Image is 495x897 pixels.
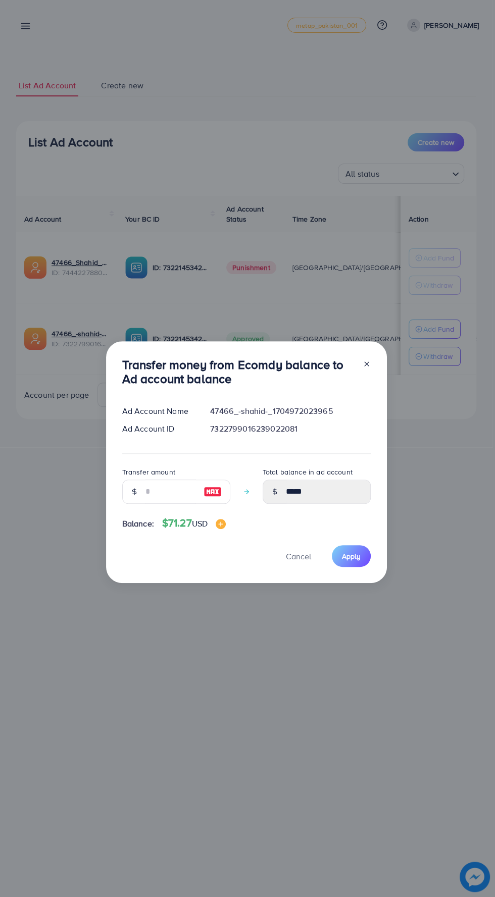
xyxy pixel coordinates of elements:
h3: Transfer money from Ecomdy balance to Ad account balance [122,357,355,387]
label: Total balance in ad account [263,467,353,477]
div: 47466_-shahid-_1704972023965 [202,405,378,417]
div: Ad Account ID [114,423,203,435]
div: Ad Account Name [114,405,203,417]
div: 7322799016239022081 [202,423,378,435]
button: Apply [332,545,371,567]
img: image [204,486,222,498]
span: Balance: [122,518,154,530]
img: image [216,519,226,529]
span: Cancel [286,551,311,562]
h4: $71.27 [162,517,226,530]
label: Transfer amount [122,467,175,477]
span: Apply [342,551,361,561]
span: USD [192,518,208,529]
button: Cancel [273,545,324,567]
